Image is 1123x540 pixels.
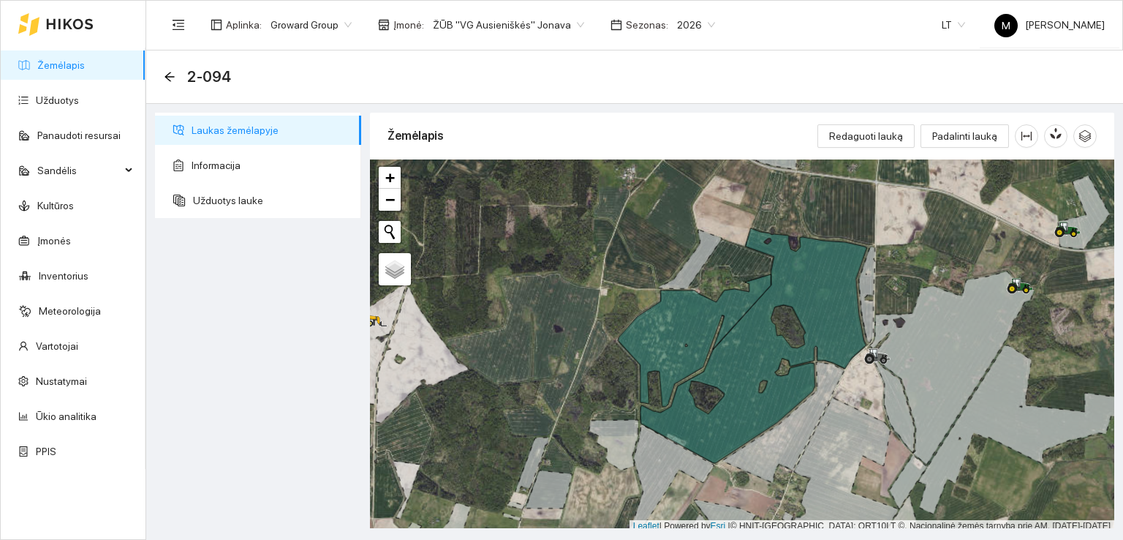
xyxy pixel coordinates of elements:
[187,65,231,89] span: 2-094
[271,14,352,36] span: Groward Group
[433,14,584,36] span: ŽŪB "VG Ausieniškės" Jonava
[393,17,424,33] span: Įmonė :
[385,190,395,209] span: −
[1015,124,1038,148] button: column-width
[36,446,56,457] a: PPIS
[994,19,1105,31] span: [PERSON_NAME]
[711,521,726,531] a: Esri
[37,235,71,247] a: Įmonės
[1002,14,1010,37] span: M
[192,116,349,145] span: Laukas žemėlapyje
[633,521,659,531] a: Leaflet
[379,221,401,243] button: Initiate a new search
[942,14,965,36] span: LT
[385,168,395,187] span: +
[36,410,97,422] a: Ūkio analitika
[192,151,349,180] span: Informacija
[36,375,87,387] a: Nustatymai
[378,19,390,31] span: shop
[379,253,411,285] a: Layers
[37,130,121,141] a: Panaudoti resursai
[193,186,349,215] span: Užduotys lauke
[829,128,903,144] span: Redaguoti lauką
[172,18,185,31] span: menu-fold
[36,340,78,352] a: Vartotojai
[211,19,222,31] span: layout
[920,130,1009,142] a: Padalinti lauką
[379,167,401,189] a: Zoom in
[36,94,79,106] a: Užduotys
[226,17,262,33] span: Aplinka :
[37,59,85,71] a: Žemėlapis
[1016,130,1037,142] span: column-width
[164,71,175,83] span: arrow-left
[39,305,101,317] a: Meteorologija
[817,124,915,148] button: Redaguoti lauką
[728,521,730,531] span: |
[629,520,1114,533] div: | Powered by © HNIT-[GEOGRAPHIC_DATA]; ORT10LT ©, Nacionalinė žemės tarnyba prie AM, [DATE]-[DATE]
[164,10,193,40] button: menu-fold
[387,115,817,157] div: Žemėlapis
[626,17,668,33] span: Sezonas :
[37,156,121,185] span: Sandėlis
[39,270,88,282] a: Inventorius
[37,200,74,211] a: Kultūros
[677,14,715,36] span: 2026
[817,130,915,142] a: Redaguoti lauką
[379,189,401,211] a: Zoom out
[164,71,175,83] div: Atgal
[920,124,1009,148] button: Padalinti lauką
[932,128,997,144] span: Padalinti lauką
[610,19,622,31] span: calendar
